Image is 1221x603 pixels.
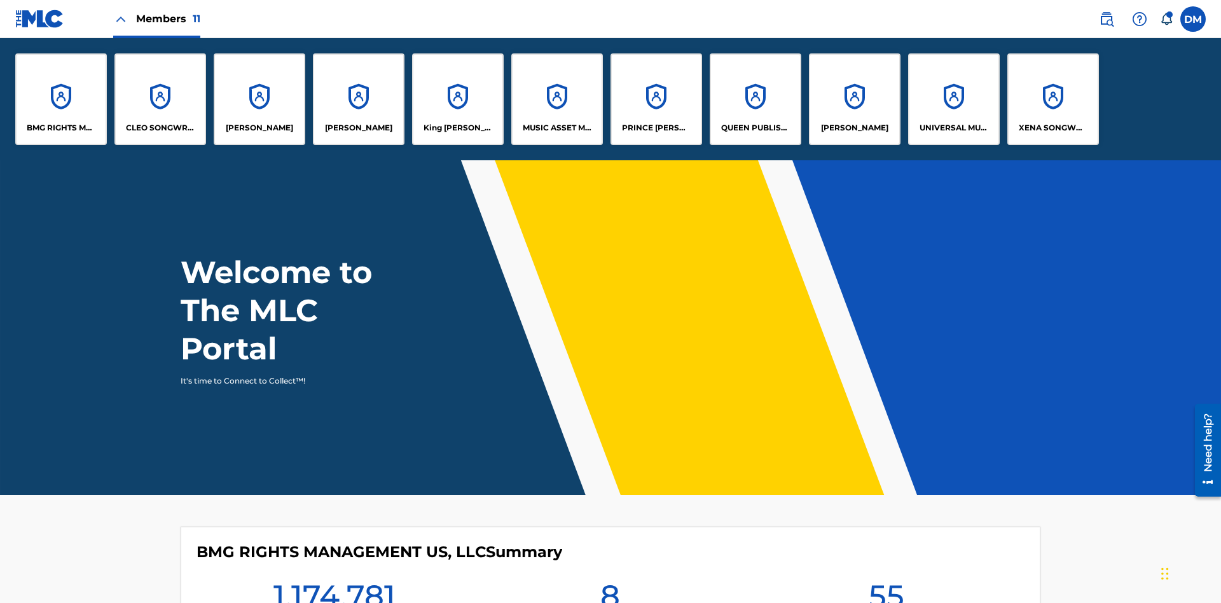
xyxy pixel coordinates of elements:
a: Accounts[PERSON_NAME] [313,53,404,145]
div: Help [1127,6,1152,32]
a: AccountsBMG RIGHTS MANAGEMENT US, LLC [15,53,107,145]
div: Notifications [1160,13,1173,25]
span: 11 [193,13,200,25]
a: AccountsUNIVERSAL MUSIC PUB GROUP [908,53,1000,145]
p: BMG RIGHTS MANAGEMENT US, LLC [27,122,96,134]
a: AccountsPRINCE [PERSON_NAME] [610,53,702,145]
p: MUSIC ASSET MANAGEMENT (MAM) [523,122,592,134]
a: AccountsXENA SONGWRITER [1007,53,1099,145]
iframe: Resource Center [1185,399,1221,503]
iframe: Chat Widget [1157,542,1221,603]
p: QUEEN PUBLISHA [721,122,790,134]
a: Accounts[PERSON_NAME] [809,53,900,145]
img: search [1099,11,1114,27]
a: AccountsCLEO SONGWRITER [114,53,206,145]
p: It's time to Connect to Collect™! [181,375,401,387]
p: PRINCE MCTESTERSON [622,122,691,134]
p: King McTesterson [424,122,493,134]
a: AccountsQUEEN PUBLISHA [710,53,801,145]
img: help [1132,11,1147,27]
p: ELVIS COSTELLO [226,122,293,134]
img: Close [113,11,128,27]
p: EYAMA MCSINGER [325,122,392,134]
img: MLC Logo [15,10,64,28]
p: RONALD MCTESTERSON [821,122,888,134]
h4: BMG RIGHTS MANAGEMENT US, LLC [197,543,562,562]
p: UNIVERSAL MUSIC PUB GROUP [920,122,989,134]
a: Accounts[PERSON_NAME] [214,53,305,145]
p: CLEO SONGWRITER [126,122,195,134]
span: Members [136,11,200,26]
h1: Welcome to The MLC Portal [181,253,418,368]
a: Public Search [1094,6,1119,32]
p: XENA SONGWRITER [1019,122,1088,134]
div: Drag [1161,555,1169,593]
a: AccountsMUSIC ASSET MANAGEMENT (MAM) [511,53,603,145]
a: AccountsKing [PERSON_NAME] [412,53,504,145]
div: User Menu [1180,6,1206,32]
